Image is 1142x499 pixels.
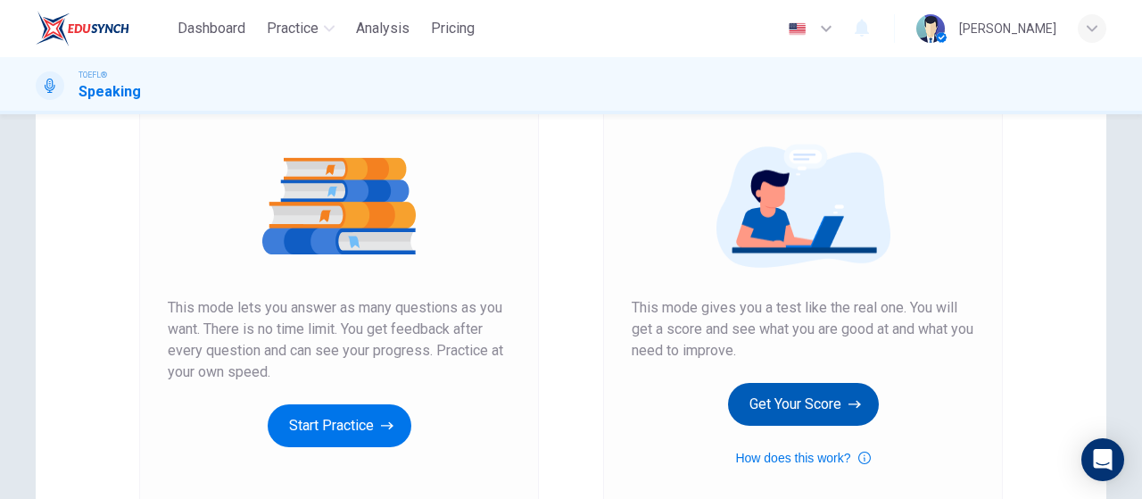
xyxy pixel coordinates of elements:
[424,12,482,45] button: Pricing
[728,383,879,426] button: Get Your Score
[786,22,808,36] img: en
[170,12,252,45] button: Dashboard
[268,404,411,447] button: Start Practice
[36,11,170,46] a: EduSynch logo
[632,297,974,362] span: This mode gives you a test like the real one. You will get a score and see what you are good at a...
[79,81,141,103] h1: Speaking
[1081,438,1124,481] div: Open Intercom Messenger
[79,69,107,81] span: TOEFL®
[349,12,417,45] button: Analysis
[356,18,410,39] span: Analysis
[36,11,129,46] img: EduSynch logo
[260,12,342,45] button: Practice
[168,297,510,383] span: This mode lets you answer as many questions as you want. There is no time limit. You get feedback...
[735,447,870,469] button: How does this work?
[178,18,245,39] span: Dashboard
[916,14,945,43] img: Profile picture
[431,18,475,39] span: Pricing
[959,18,1056,39] div: [PERSON_NAME]
[267,18,319,39] span: Practice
